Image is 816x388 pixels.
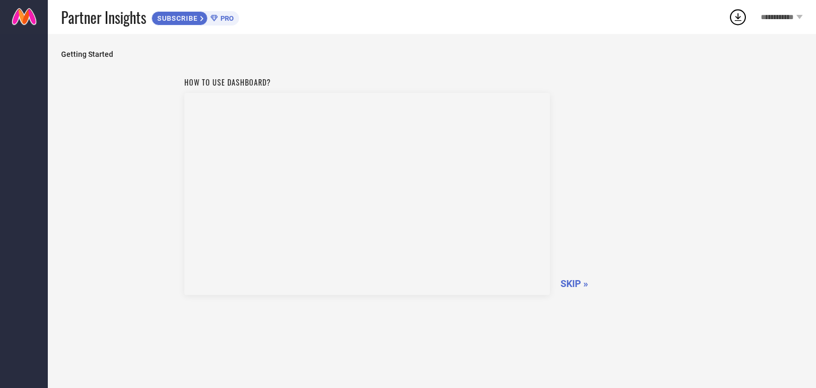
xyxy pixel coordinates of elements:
iframe: YouTube video player [184,93,550,295]
h1: How to use dashboard? [184,77,550,88]
div: Open download list [728,7,747,27]
span: Partner Insights [61,6,146,28]
span: SUBSCRIBE [152,14,200,22]
span: Getting Started [61,50,803,58]
span: SKIP » [560,278,588,289]
span: PRO [218,14,234,22]
a: SUBSCRIBEPRO [151,9,239,26]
